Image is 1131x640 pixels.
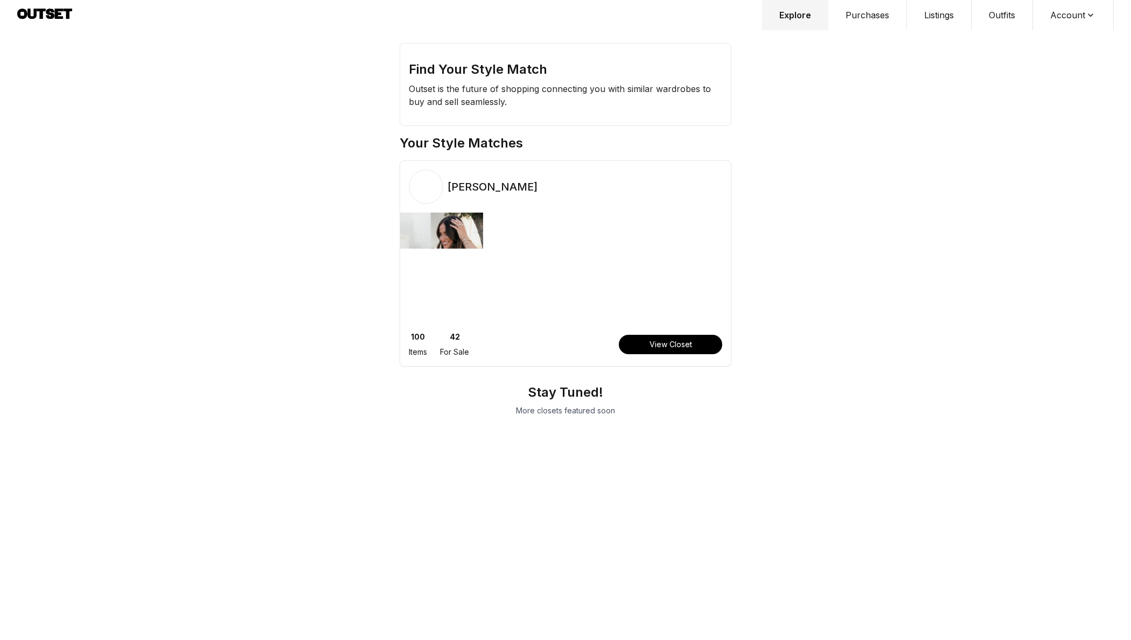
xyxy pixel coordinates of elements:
[483,213,566,323] img: Top Outfit
[409,347,427,357] div: Items
[411,332,425,342] div: 100
[400,160,731,367] a: Profile Picture[PERSON_NAME]Top OutfitTop OutfitTop OutfitTop Outfit100Items42For SaleView Closet
[400,135,731,152] h2: Your Style Matches
[648,213,731,323] img: Top Outfit
[408,401,723,420] div: More closets featured soon
[440,347,469,357] div: For Sale
[409,61,722,78] h2: Find Your Style Match
[450,332,460,342] div: 42
[619,335,722,354] button: View Closet
[400,213,483,323] img: Top Outfit
[409,78,722,108] div: Outset is the future of shopping connecting you with similar wardrobes to buy and sell seamlessly.
[409,170,443,203] img: Profile Picture
[565,213,648,323] img: Top Outfit
[448,179,537,194] h3: [PERSON_NAME]
[408,384,723,401] h2: Stay Tuned!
